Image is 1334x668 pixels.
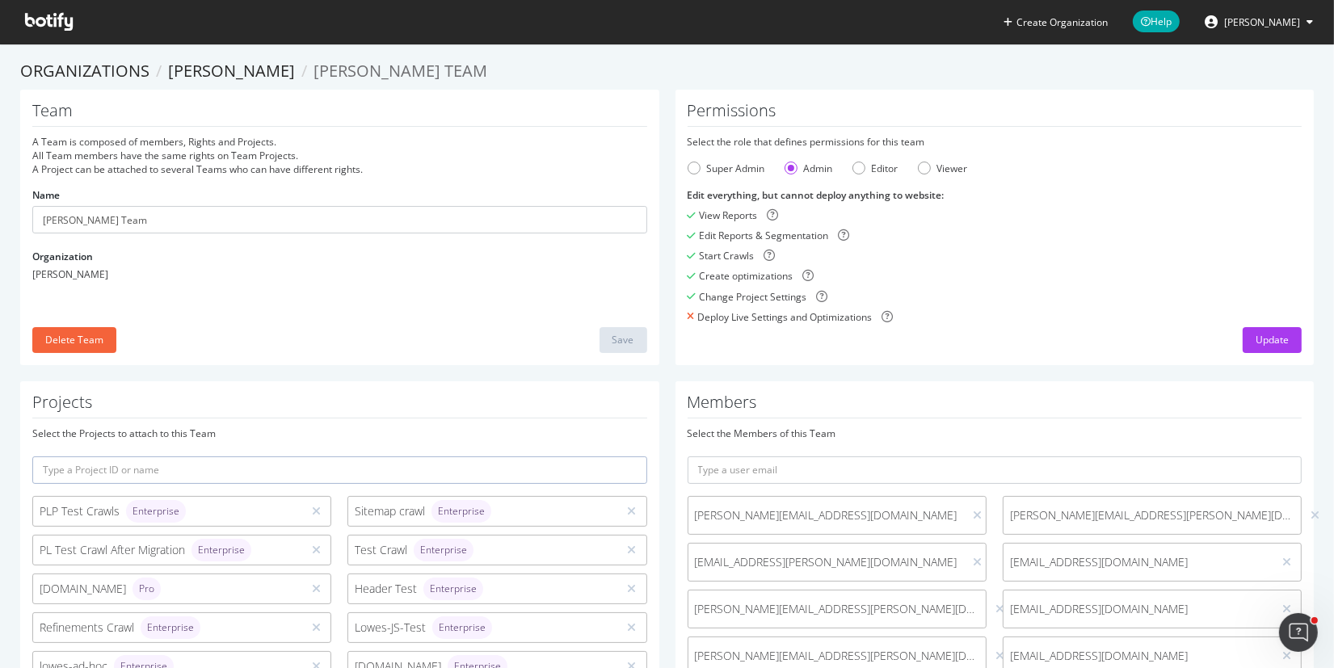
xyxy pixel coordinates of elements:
[700,208,758,222] div: View Reports
[198,545,245,555] span: Enterprise
[698,310,873,324] div: Deploy Live Settings and Optimizations
[937,162,968,175] div: Viewer
[804,162,833,175] div: Admin
[700,290,807,304] div: Change Project Settings
[695,554,957,570] span: [EMAIL_ADDRESS][PERSON_NAME][DOMAIN_NAME]
[688,393,1302,418] h1: Members
[32,188,60,202] label: Name
[32,456,647,484] input: Type a Project ID or name
[695,648,979,664] span: [PERSON_NAME][EMAIL_ADDRESS][PERSON_NAME][DOMAIN_NAME]
[1243,327,1302,353] button: Update
[133,506,179,516] span: Enterprise
[1010,601,1266,617] span: [EMAIL_ADDRESS][DOMAIN_NAME]
[414,539,473,561] div: brand label
[32,267,647,281] div: [PERSON_NAME]
[141,616,200,639] div: brand label
[918,162,968,175] div: Viewer
[438,506,485,516] span: Enterprise
[688,426,1302,440] div: Select the Members of this Team
[1133,11,1180,32] span: Help
[688,162,765,175] div: Super Admin
[688,135,1302,149] div: Select the role that defines permissions for this team
[1010,648,1266,664] span: [EMAIL_ADDRESS][DOMAIN_NAME]
[139,584,154,594] span: Pro
[439,623,486,632] span: Enterprise
[40,616,296,639] div: Refinements Crawl
[168,60,295,82] a: [PERSON_NAME]
[314,60,487,82] span: [PERSON_NAME] Team
[695,507,957,523] span: [PERSON_NAME][EMAIL_ADDRESS][DOMAIN_NAME]
[191,539,251,561] div: brand label
[1192,9,1326,35] button: [PERSON_NAME]
[45,333,103,347] div: Delete Team
[688,102,1302,127] h1: Permissions
[355,500,611,523] div: Sitemap crawl
[40,539,296,561] div: PL Test Crawl After Migration
[430,584,477,594] span: Enterprise
[612,333,634,347] div: Save
[32,102,647,127] h1: Team
[32,206,647,233] input: Name
[1256,333,1289,347] div: Update
[1010,507,1294,523] span: [PERSON_NAME][EMAIL_ADDRESS][PERSON_NAME][DOMAIN_NAME]
[355,578,611,600] div: Header Test
[355,539,611,561] div: Test Crawl
[40,500,296,523] div: PLP Test Crawls
[695,601,979,617] span: [PERSON_NAME][EMAIL_ADDRESS][PERSON_NAME][DOMAIN_NAME]
[432,616,492,639] div: brand label
[688,188,1302,202] div: Edit everything, but cannot deploy anything to website :
[32,250,93,263] label: Organization
[126,500,186,523] div: brand label
[420,545,467,555] span: Enterprise
[147,623,194,632] span: Enterprise
[852,162,898,175] div: Editor
[133,578,161,600] div: brand label
[431,500,491,523] div: brand label
[700,229,829,242] div: Edit Reports & Segmentation
[32,426,647,440] div: Select the Projects to attach to this Team
[40,578,296,600] div: [DOMAIN_NAME]
[600,327,647,353] button: Save
[20,60,1314,83] ol: breadcrumbs
[872,162,898,175] div: Editor
[700,249,755,263] div: Start Crawls
[20,60,149,82] a: Organizations
[1010,554,1266,570] span: [EMAIL_ADDRESS][DOMAIN_NAME]
[32,327,116,353] button: Delete Team
[700,269,793,283] div: Create optimizations
[1224,15,1300,29] span: Randy Dargenio
[32,393,647,418] h1: Projects
[32,135,647,176] div: A Team is composed of members, Rights and Projects. All Team members have the same rights on Team...
[688,456,1302,484] input: Type a user email
[423,578,483,600] div: brand label
[785,162,833,175] div: Admin
[1279,613,1318,652] iframe: Intercom live chat
[1003,15,1109,30] button: Create Organization
[355,616,611,639] div: Lowes-JS-Test
[707,162,765,175] div: Super Admin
